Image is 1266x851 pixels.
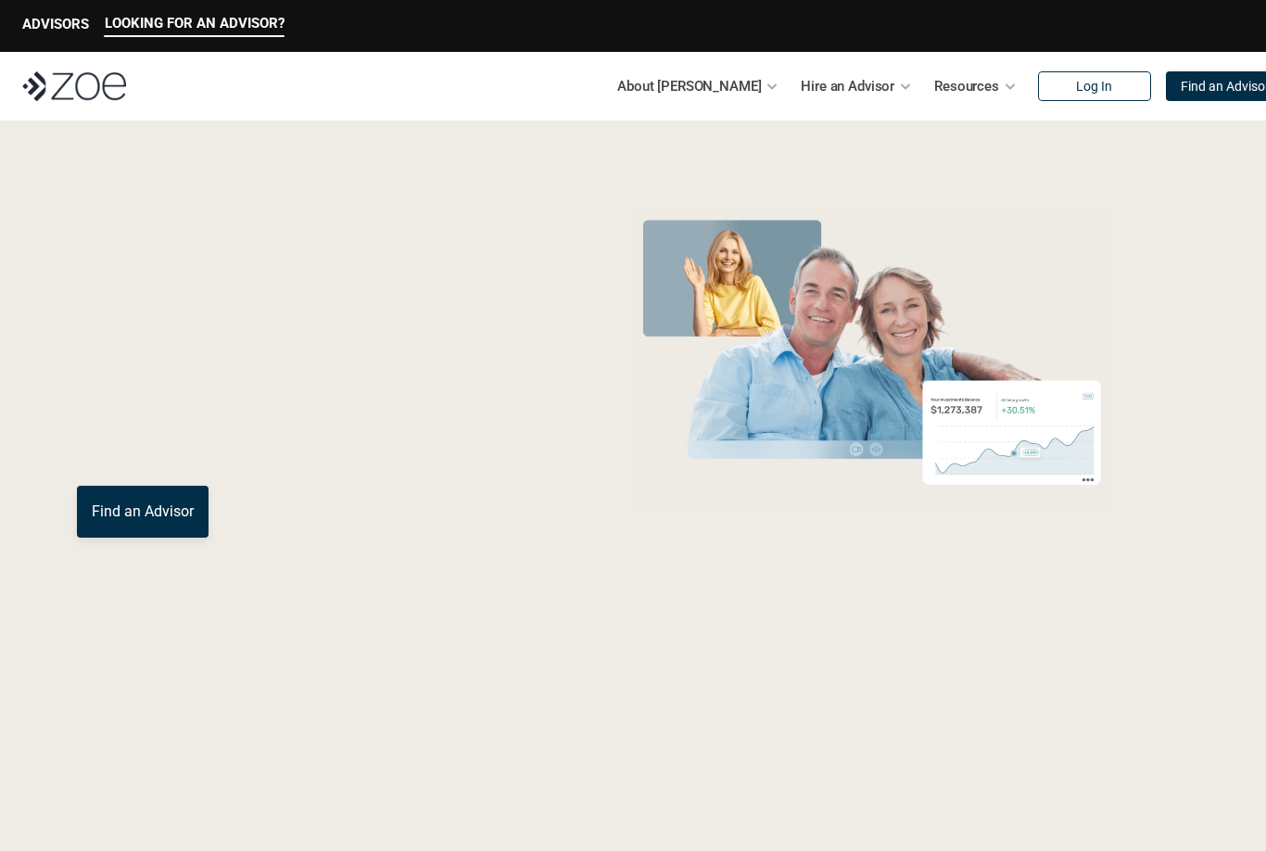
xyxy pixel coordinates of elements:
p: You deserve an advisor you can trust. [PERSON_NAME], hire, and invest with vetted, fiduciary, fin... [77,419,555,464]
span: with a Financial Advisor [77,267,451,400]
p: LOOKING FOR AN ADVISOR? [105,15,285,32]
a: Log In [1038,71,1151,101]
em: The information in the visuals above is for illustrative purposes only and does not represent an ... [614,524,1129,534]
p: Hire an Advisor [801,72,894,100]
span: Grow Your Wealth [77,205,489,276]
p: Find an Advisor [92,502,194,520]
p: Log In [1076,79,1112,95]
a: Find an Advisor [77,486,209,538]
p: ADVISORS [22,16,89,32]
p: About [PERSON_NAME] [617,72,761,100]
p: Resources [934,72,999,100]
img: Zoe Financial Hero Image [625,211,1119,513]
